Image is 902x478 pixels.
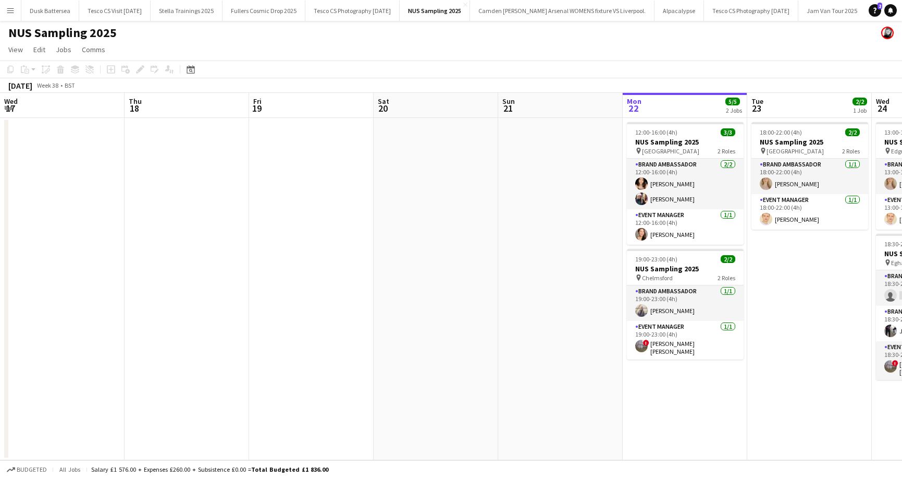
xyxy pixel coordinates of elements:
span: 24 [874,102,889,114]
span: 19 [252,102,262,114]
span: Jobs [56,45,71,54]
app-card-role: Event Manager1/118:00-22:00 (4h)[PERSON_NAME] [751,194,868,230]
button: Jam Van Tour 2025 [798,1,866,21]
span: 20 [376,102,389,114]
app-card-role: Event Manager1/112:00-16:00 (4h)[PERSON_NAME] [627,209,744,245]
span: 2/2 [721,255,735,263]
app-job-card: 12:00-16:00 (4h)3/3NUS Sampling 2025 [GEOGRAPHIC_DATA]2 RolesBrand Ambassador2/212:00-16:00 (4h)[... [627,122,744,245]
span: Total Budgeted £1 836.00 [251,465,328,473]
div: [DATE] [8,80,32,91]
button: Tesco CS Photography [DATE] [704,1,798,21]
button: Camden [PERSON_NAME] Arsenal WOMENS fixture VS Liverpool. [470,1,654,21]
div: BST [65,81,75,89]
app-card-role: Brand Ambassador2/212:00-16:00 (4h)[PERSON_NAME][PERSON_NAME] [627,159,744,209]
a: Comms [78,43,109,56]
span: Comms [82,45,105,54]
span: 2 Roles [718,147,735,155]
span: [GEOGRAPHIC_DATA] [767,147,824,155]
span: 17 [3,102,18,114]
span: 3/3 [721,128,735,136]
button: Dusk Battersea [21,1,79,21]
h3: NUS Sampling 2025 [627,137,744,147]
span: 12:00-16:00 (4h) [635,128,677,136]
span: Chelmsford [642,274,673,282]
a: Jobs [52,43,76,56]
app-card-role: Brand Ambassador1/118:00-22:00 (4h)[PERSON_NAME] [751,159,868,194]
h1: NUS Sampling 2025 [8,25,117,41]
div: Salary £1 576.00 + Expenses £260.00 + Subsistence £0.00 = [91,465,328,473]
span: 23 [750,102,763,114]
span: Tue [751,97,763,106]
app-job-card: 19:00-23:00 (4h)2/2NUS Sampling 2025 Chelmsford2 RolesBrand Ambassador1/119:00-23:00 (4h)[PERSON_... [627,249,744,360]
span: [GEOGRAPHIC_DATA] [642,147,699,155]
app-user-avatar: Janeann Ferguson [881,27,894,39]
button: Stella Trainings 2025 [151,1,223,21]
span: 18:00-22:00 (4h) [760,128,802,136]
span: Wed [876,97,889,106]
span: 5/5 [725,98,740,105]
button: NUS Sampling 2025 [400,1,470,21]
span: Sat [378,97,389,106]
button: Tesco CS Photography [DATE] [305,1,400,21]
span: 2/2 [845,128,860,136]
span: Week 38 [34,81,60,89]
app-job-card: 18:00-22:00 (4h)2/2NUS Sampling 2025 [GEOGRAPHIC_DATA]2 RolesBrand Ambassador1/118:00-22:00 (4h)[... [751,122,868,230]
button: Tesco CS Visit [DATE] [79,1,151,21]
button: Budgeted [5,464,48,475]
span: View [8,45,23,54]
span: 2 Roles [842,147,860,155]
span: 2/2 [852,98,867,105]
div: 2 Jobs [726,106,742,114]
span: Wed [4,97,18,106]
span: Edit [33,45,45,54]
span: ! [892,360,898,366]
span: 2 Roles [718,274,735,282]
button: Fullers Cosmic Drop 2025 [223,1,305,21]
span: 21 [501,102,515,114]
app-card-role: Brand Ambassador1/119:00-23:00 (4h)[PERSON_NAME] [627,285,744,321]
button: Alpacalypse [654,1,704,21]
span: 18 [127,102,142,114]
a: 2 [869,4,881,17]
span: Budgeted [17,466,47,473]
h3: NUS Sampling 2025 [627,264,744,273]
span: 19:00-23:00 (4h) [635,255,677,263]
span: Sun [502,97,515,106]
span: 2 [878,3,882,9]
span: 22 [625,102,641,114]
span: ! [643,340,649,346]
h3: NUS Sampling 2025 [751,137,868,147]
span: All jobs [57,465,82,473]
span: Mon [627,97,641,106]
span: Thu [129,97,142,106]
div: 1 Job [853,106,867,114]
app-card-role: Event Manager1/119:00-23:00 (4h)![PERSON_NAME] [PERSON_NAME] [627,321,744,360]
span: Fri [253,97,262,106]
a: View [4,43,27,56]
a: Edit [29,43,50,56]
